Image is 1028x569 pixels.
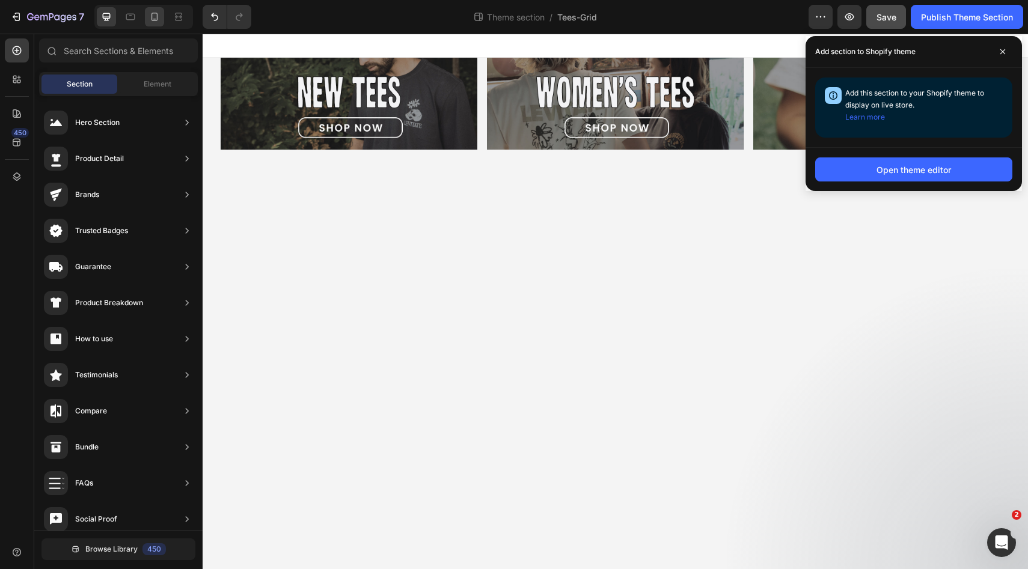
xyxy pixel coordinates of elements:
[485,11,547,23] span: Theme section
[866,5,906,29] button: Save
[1012,510,1021,520] span: 2
[75,513,117,525] div: Social Proof
[75,225,128,237] div: Trusted Badges
[75,477,93,489] div: FAQs
[75,189,99,201] div: Brands
[142,543,166,555] div: 450
[75,261,111,273] div: Guarantee
[921,11,1013,23] div: Publish Theme Section
[41,538,195,560] button: Browse Library450
[75,405,107,417] div: Compare
[75,117,120,129] div: Hero Section
[815,157,1012,181] button: Open theme editor
[203,34,1028,569] iframe: Design area
[911,5,1023,29] button: Publish Theme Section
[75,333,113,345] div: How to use
[11,128,29,138] div: 450
[75,297,143,309] div: Product Breakdown
[144,79,171,90] span: Element
[203,5,251,29] div: Undo/Redo
[557,11,597,23] span: Tees-Grid
[79,10,84,24] p: 7
[75,441,99,453] div: Bundle
[85,544,138,555] span: Browse Library
[67,79,93,90] span: Section
[75,369,118,381] div: Testimonials
[845,111,885,123] button: Learn more
[877,12,896,22] span: Save
[75,153,124,165] div: Product Detail
[987,528,1016,557] iframe: Intercom live chat
[549,11,552,23] span: /
[5,5,90,29] button: 7
[39,38,198,62] input: Search Sections & Elements
[877,163,951,176] div: Open theme editor
[815,46,916,58] p: Add section to Shopify theme
[845,88,984,121] span: Add this section to your Shopify theme to display on live store.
